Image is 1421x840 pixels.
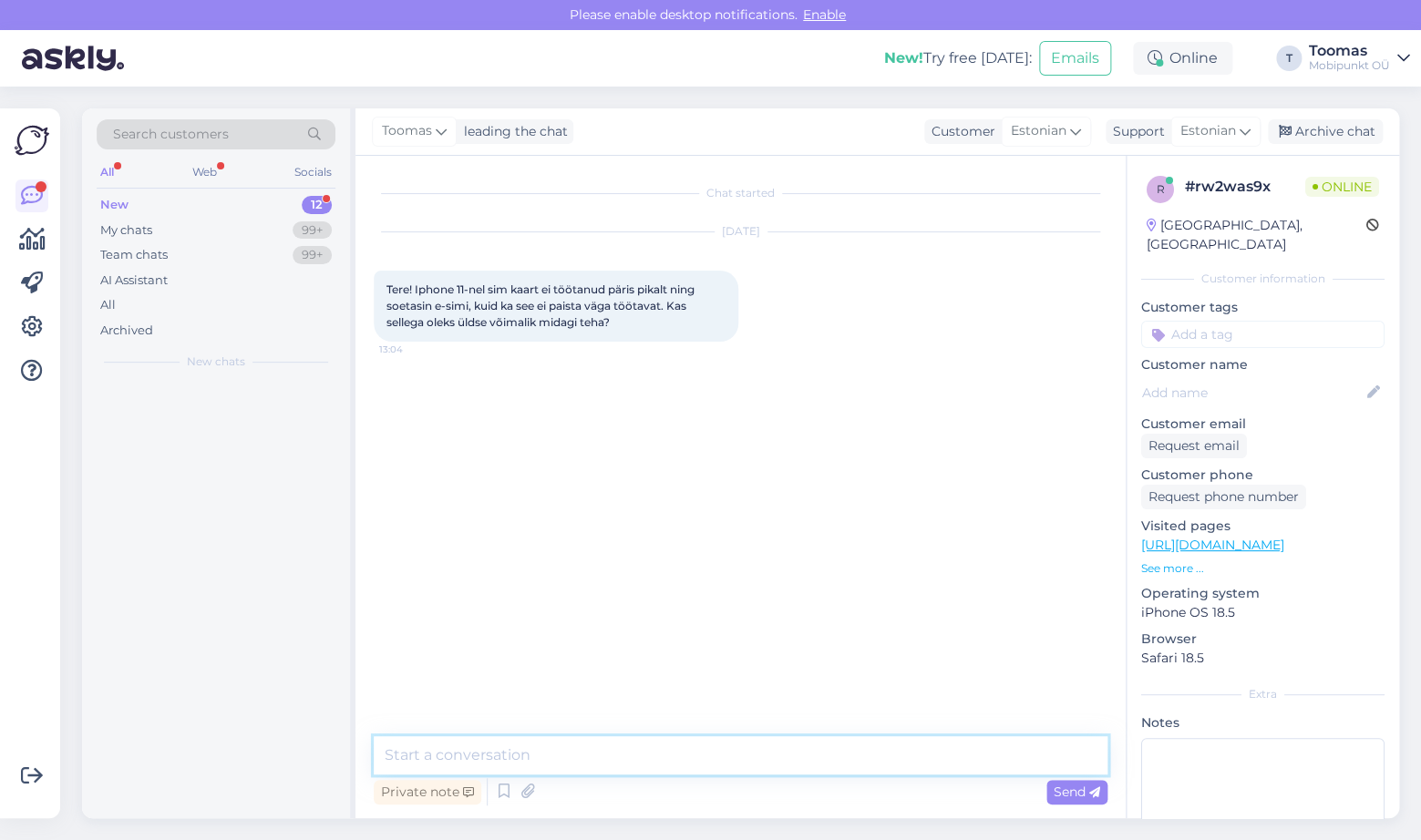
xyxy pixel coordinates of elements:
[100,246,168,264] div: Team chats
[1268,119,1383,144] div: Archive chat
[100,196,129,214] div: New
[113,125,229,144] span: Search customers
[291,160,335,184] div: Socials
[1133,42,1232,75] div: Online
[1147,216,1366,254] div: [GEOGRAPHIC_DATA], [GEOGRAPHIC_DATA]
[1141,603,1385,622] p: iPhone OS 18.5
[1054,784,1100,800] span: Send
[187,353,245,370] span: New chats
[1309,58,1390,73] div: Mobipunkt OÜ
[1157,182,1165,196] span: r
[1141,517,1385,536] p: Visited pages
[1141,649,1385,668] p: Safari 18.5
[1141,321,1385,348] input: Add a tag
[1305,177,1379,197] span: Online
[1142,383,1364,403] input: Add name
[1309,44,1390,58] div: Toomas
[1039,41,1111,76] button: Emails
[1141,271,1385,287] div: Customer information
[379,343,448,356] span: 13:04
[100,221,152,240] div: My chats
[1011,121,1066,141] span: Estonian
[374,223,1107,240] div: [DATE]
[100,271,168,290] div: AI Assistant
[374,185,1107,201] div: Chat started
[1276,46,1302,71] div: T
[1141,713,1385,732] p: Notes
[1180,121,1236,141] span: Estonian
[1141,686,1385,702] div: Extra
[1141,630,1385,649] p: Browser
[798,6,851,23] span: Enable
[1106,122,1165,141] div: Support
[884,47,1032,69] div: Try free [DATE]:
[293,246,332,264] div: 99+
[1141,584,1385,603] p: Operating system
[1141,415,1385,434] p: Customer email
[1141,434,1247,458] div: Request email
[189,160,221,184] div: Web
[374,780,481,804] div: Private note
[386,282,697,329] span: Tere! Iphone 11-nel sim kaart ei töötanud päris pikalt ning soetasin e-simi, kuid ka see ei paist...
[1141,466,1385,485] p: Customer phone
[1141,298,1385,317] p: Customer tags
[100,296,116,314] div: All
[457,122,568,141] div: leading the chat
[382,121,432,141] span: Toomas
[1185,176,1305,198] div: # rw2was9x
[293,221,332,240] div: 99+
[1141,485,1306,509] div: Request phone number
[15,123,49,158] img: Askly Logo
[100,322,153,340] div: Archived
[97,160,118,184] div: All
[884,49,923,67] b: New!
[924,122,995,141] div: Customer
[302,196,332,214] div: 12
[1141,537,1284,553] a: [URL][DOMAIN_NAME]
[1141,355,1385,374] p: Customer name
[1141,560,1385,577] p: See more ...
[1309,44,1410,73] a: ToomasMobipunkt OÜ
